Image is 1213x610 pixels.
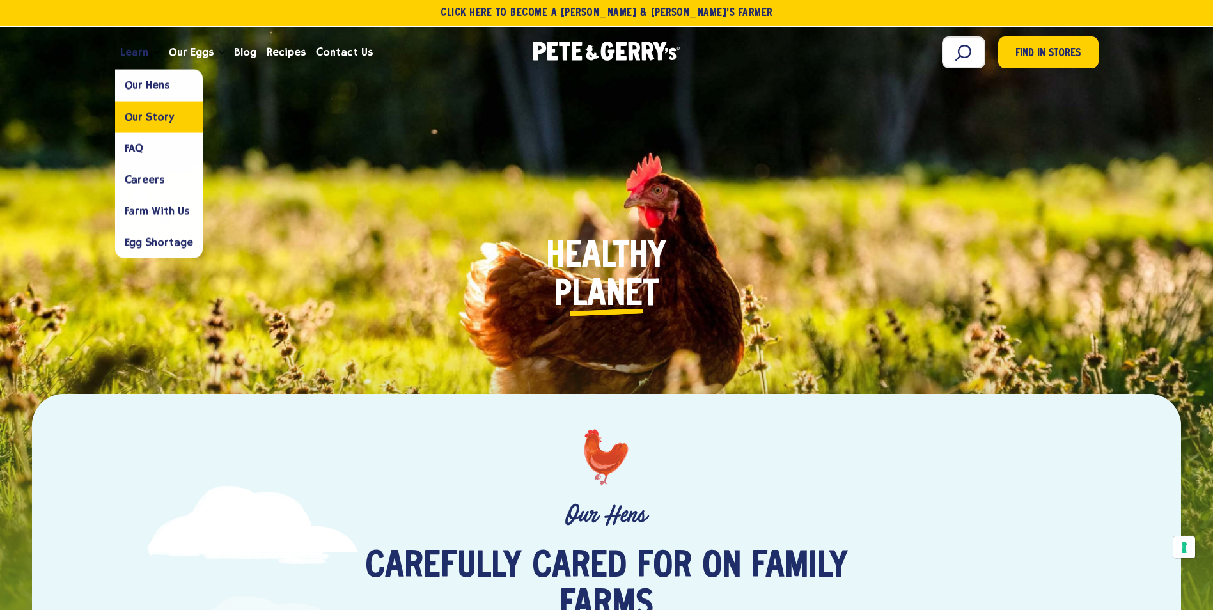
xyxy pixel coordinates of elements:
[267,44,306,60] span: Recipes
[125,173,164,185] span: Careers
[311,35,378,70] a: Contact Us
[120,44,148,60] span: Learn
[229,35,262,70] a: Blog
[316,44,373,60] span: Contact Us
[115,101,203,132] a: Our Story
[942,36,985,68] input: Search
[587,276,606,315] i: a
[115,132,203,164] a: FAQ
[606,276,625,315] i: n
[125,236,193,248] span: Egg Shortage
[572,276,587,315] i: l
[115,70,203,101] a: Our Hens
[125,142,144,154] span: FAQ
[554,276,572,315] i: P
[115,35,153,70] a: Learn
[125,205,189,217] span: Farm With Us
[234,44,256,60] span: Blog
[998,36,1099,68] a: Find in Stores
[125,79,169,91] span: Our Hens
[643,276,659,315] i: t
[625,276,643,315] i: e
[164,35,219,70] a: Our Eggs
[115,164,203,195] a: Careers
[125,111,175,123] span: Our Story
[1173,536,1195,558] button: Your consent preferences for tracking technologies
[546,238,666,276] span: Healthy
[169,44,214,60] span: Our Eggs
[219,51,225,55] button: Open the dropdown menu for Our Eggs
[1015,45,1081,63] span: Find in Stores
[153,51,160,55] button: Open the dropdown menu for Learn
[115,195,203,226] a: Farm With Us
[115,226,203,258] a: Egg Shortage
[262,35,311,70] a: Recipes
